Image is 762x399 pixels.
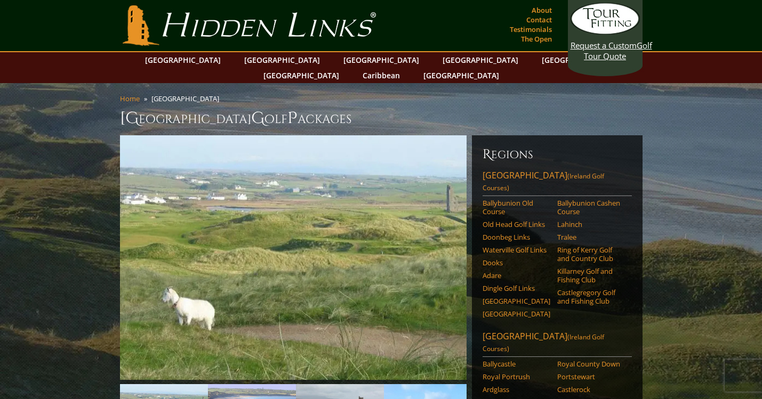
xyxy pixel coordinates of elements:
[338,52,424,68] a: [GEOGRAPHIC_DATA]
[483,372,550,381] a: Royal Portrush
[483,172,604,192] span: (Ireland Golf Courses)
[287,108,298,129] span: P
[557,199,625,216] a: Ballybunion Cashen Course
[529,3,555,18] a: About
[557,385,625,394] a: Castlerock
[483,169,632,196] a: [GEOGRAPHIC_DATA](Ireland Golf Courses)
[557,360,625,368] a: Royal County Down
[557,288,625,306] a: Castlegregory Golf and Fishing Club
[507,22,555,37] a: Testimonials
[557,220,625,229] a: Lahinch
[483,385,550,394] a: Ardglass
[120,108,643,129] h1: [GEOGRAPHIC_DATA] olf ackages
[483,360,550,368] a: Ballycastle
[571,40,637,51] span: Request a Custom
[483,246,550,254] a: Waterville Golf Links
[483,297,550,305] a: [GEOGRAPHIC_DATA]
[518,31,555,46] a: The Open
[483,310,550,318] a: [GEOGRAPHIC_DATA]
[120,94,140,103] a: Home
[239,52,325,68] a: [GEOGRAPHIC_DATA]
[483,199,550,216] a: Ballybunion Old Course
[557,267,625,284] a: Killarney Golf and Fishing Club
[151,94,223,103] li: [GEOGRAPHIC_DATA]
[483,258,550,267] a: Dooks
[140,52,226,68] a: [GEOGRAPHIC_DATA]
[536,52,623,68] a: [GEOGRAPHIC_DATA]
[557,246,625,263] a: Ring of Kerry Golf and Country Club
[483,146,632,163] h6: Regions
[418,68,504,83] a: [GEOGRAPHIC_DATA]
[483,332,604,353] span: (Ireland Golf Courses)
[258,68,344,83] a: [GEOGRAPHIC_DATA]
[483,284,550,292] a: Dingle Golf Links
[483,220,550,229] a: Old Head Golf Links
[357,68,405,83] a: Caribbean
[483,271,550,280] a: Adare
[524,12,555,27] a: Contact
[437,52,524,68] a: [GEOGRAPHIC_DATA]
[571,3,640,61] a: Request a CustomGolf Tour Quote
[483,330,632,357] a: [GEOGRAPHIC_DATA](Ireland Golf Courses)
[557,372,625,381] a: Portstewart
[251,108,264,129] span: G
[483,233,550,241] a: Doonbeg Links
[557,233,625,241] a: Tralee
